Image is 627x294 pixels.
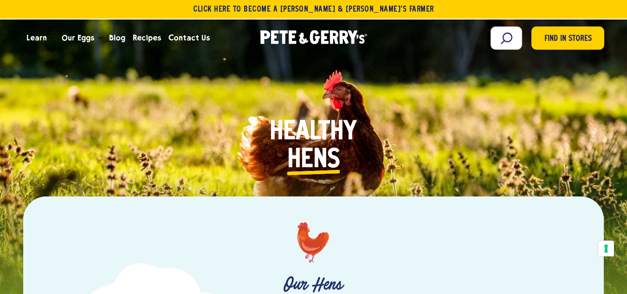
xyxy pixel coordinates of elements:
[531,26,604,50] a: Find in Stores
[129,26,165,51] a: Recipes
[168,32,210,44] span: Contact Us
[98,37,103,40] button: Open the dropdown menu for Our Eggs
[62,32,94,44] span: Our Eggs
[105,26,129,51] a: Blog
[133,32,161,44] span: Recipes
[58,26,98,51] a: Our Eggs
[544,33,592,46] span: Find in Stores
[51,37,55,40] button: Open the dropdown menu for Learn
[491,26,522,50] input: Search
[23,26,51,51] a: Learn
[109,32,125,44] span: Blog
[598,241,614,256] button: Your consent preferences for tracking technologies
[165,26,213,51] a: Contact Us
[270,118,357,146] span: Healthy
[26,32,47,44] span: Learn
[327,146,340,174] i: s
